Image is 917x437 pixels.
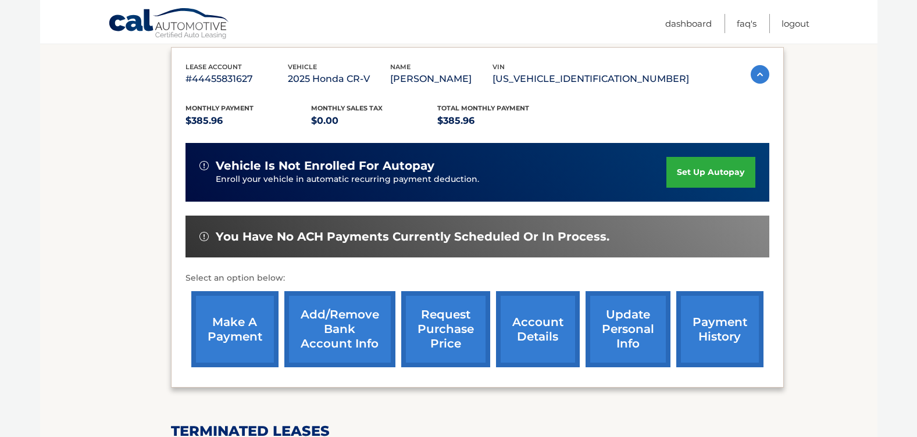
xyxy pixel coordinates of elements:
img: accordion-active.svg [751,65,769,84]
img: alert-white.svg [199,161,209,170]
a: Dashboard [665,14,712,33]
span: Monthly Payment [185,104,254,112]
img: alert-white.svg [199,232,209,241]
a: payment history [676,291,763,367]
p: $385.96 [185,113,312,129]
span: name [390,63,411,71]
a: account details [496,291,580,367]
a: Logout [782,14,809,33]
a: update personal info [586,291,670,367]
span: vehicle is not enrolled for autopay [216,159,434,173]
p: $385.96 [437,113,563,129]
a: Cal Automotive [108,8,230,41]
a: set up autopay [666,157,755,188]
p: Enroll your vehicle in automatic recurring payment deduction. [216,173,667,186]
p: Select an option below: [185,271,769,285]
p: 2025 Honda CR-V [288,71,390,87]
span: Monthly sales Tax [311,104,383,112]
a: make a payment [191,291,279,367]
p: #44455831627 [185,71,288,87]
a: Add/Remove bank account info [284,291,395,367]
a: request purchase price [401,291,490,367]
span: Total Monthly Payment [437,104,529,112]
p: [US_VEHICLE_IDENTIFICATION_NUMBER] [493,71,689,87]
span: lease account [185,63,242,71]
p: [PERSON_NAME] [390,71,493,87]
span: vin [493,63,505,71]
p: $0.00 [311,113,437,129]
span: You have no ACH payments currently scheduled or in process. [216,230,609,244]
span: vehicle [288,63,317,71]
a: FAQ's [737,14,757,33]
